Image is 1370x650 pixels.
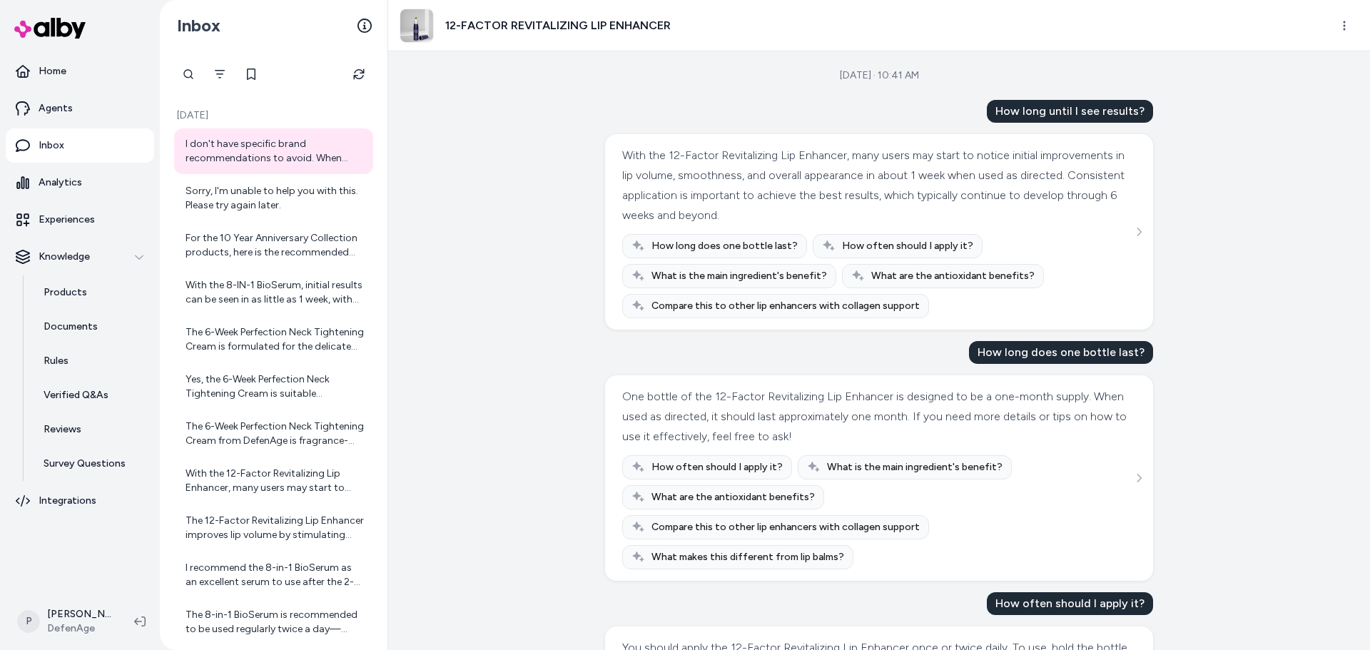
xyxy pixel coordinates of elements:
[39,176,82,190] p: Analytics
[29,412,154,447] a: Reviews
[186,137,365,166] div: I don't have specific brand recommendations to avoid. When choosing lip care products to compleme...
[445,17,671,34] h3: 12-FACTOR REVITALIZING LIP ENHANCER
[174,317,373,362] a: The 6-Week Perfection Neck Tightening Cream is formulated for the delicate skin of the neck and i...
[44,422,81,437] p: Reviews
[9,599,123,644] button: P[PERSON_NAME]DefenAge
[174,411,373,457] a: The 6-Week Perfection Neck Tightening Cream from DefenAge is fragrance-free. While it does not co...
[44,320,98,334] p: Documents
[44,354,68,368] p: Rules
[622,387,1132,447] div: One bottle of the 12-Factor Revitalizing Lip Enhancer is designed to be a one-month supply. When ...
[651,239,798,253] span: How long does one bottle last?
[400,9,433,42] img: lip-serum-v3.jpg
[6,203,154,237] a: Experiences
[174,364,373,410] a: Yes, the 6-Week Perfection Neck Tightening Cream is suitable [MEDICAL_DATA]. It is formulated to ...
[186,325,365,354] div: The 6-Week Perfection Neck Tightening Cream is formulated for the delicate skin of the neck and i...
[29,447,154,481] a: Survey Questions
[39,138,64,153] p: Inbox
[44,285,87,300] p: Products
[871,269,1035,283] span: What are the antioxidant benefits?
[47,607,111,621] p: [PERSON_NAME]
[186,420,365,448] div: The 6-Week Perfection Neck Tightening Cream from DefenAge is fragrance-free. While it does not co...
[1130,223,1147,240] button: See more
[186,608,365,636] div: The 8-in-1 BioSerum is recommended to be used regularly twice a day—morning and night. Use one pu...
[14,18,86,39] img: alby Logo
[651,299,920,313] span: Compare this to other lip enhancers with collagen support
[174,505,373,551] a: The 12-Factor Revitalizing Lip Enhancer improves lip volume by stimulating your body's natural sk...
[174,270,373,315] a: With the 8-IN-1 BioSerum, initial results can be seen in as little as 1 week, with the full range...
[186,184,365,213] div: Sorry, I'm unable to help you with this. Please try again later.
[39,250,90,264] p: Knowledge
[44,457,126,471] p: Survey Questions
[186,514,365,542] div: The 12-Factor Revitalizing Lip Enhancer improves lip volume by stimulating your body's natural sk...
[6,166,154,200] a: Analytics
[186,278,365,307] div: With the 8-IN-1 BioSerum, initial results can be seen in as little as 1 week, with the full range...
[174,458,373,504] a: With the 12-Factor Revitalizing Lip Enhancer, many users may start to notice initial improvements...
[29,344,154,378] a: Rules
[345,60,373,88] button: Refresh
[186,467,365,495] div: With the 12-Factor Revitalizing Lip Enhancer, many users may start to notice initial improvements...
[44,388,108,402] p: Verified Q&As
[186,231,365,260] div: For the 10 Year Anniversary Collection products, here is the recommended frequency of use: - 1-St...
[205,60,234,88] button: Filter
[47,621,111,636] span: DefenAge
[177,15,220,36] h2: Inbox
[842,239,973,253] span: How often should I apply it?
[840,68,919,83] div: [DATE] · 10:41 AM
[651,460,783,474] span: How often should I apply it?
[39,64,66,78] p: Home
[6,128,154,163] a: Inbox
[29,275,154,310] a: Products
[17,610,40,633] span: P
[174,223,373,268] a: For the 10 Year Anniversary Collection products, here is the recommended frequency of use: - 1-St...
[39,213,95,227] p: Experiences
[969,341,1153,364] div: How long does one bottle last?
[39,494,96,508] p: Integrations
[39,101,73,116] p: Agents
[651,490,815,504] span: What are the antioxidant benefits?
[6,91,154,126] a: Agents
[174,176,373,221] a: Sorry, I'm unable to help you with this. Please try again later.
[987,592,1153,615] div: How often should I apply it?
[6,54,154,88] a: Home
[651,550,844,564] span: What makes this different from lip balms?
[987,100,1153,123] div: How long until I see results?
[29,310,154,344] a: Documents
[29,378,154,412] a: Verified Q&As
[827,460,1003,474] span: What is the main ingredient's benefit?
[6,484,154,518] a: Integrations
[622,146,1132,225] div: With the 12-Factor Revitalizing Lip Enhancer, many users may start to notice initial improvements...
[651,520,920,534] span: Compare this to other lip enhancers with collagen support
[186,561,365,589] div: I recommend the 8-in-1 BioSerum as an excellent serum to use after the 2-Minute Reveal Masque. It...
[186,372,365,401] div: Yes, the 6-Week Perfection Neck Tightening Cream is suitable [MEDICAL_DATA]. It is formulated to ...
[174,108,373,123] p: [DATE]
[651,269,827,283] span: What is the main ingredient's benefit?
[1130,469,1147,487] button: See more
[6,240,154,274] button: Knowledge
[174,128,373,174] a: I don't have specific brand recommendations to avoid. When choosing lip care products to compleme...
[174,599,373,645] a: The 8-in-1 BioSerum is recommended to be used regularly twice a day—morning and night. Use one pu...
[174,552,373,598] a: I recommend the 8-in-1 BioSerum as an excellent serum to use after the 2-Minute Reveal Masque. It...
